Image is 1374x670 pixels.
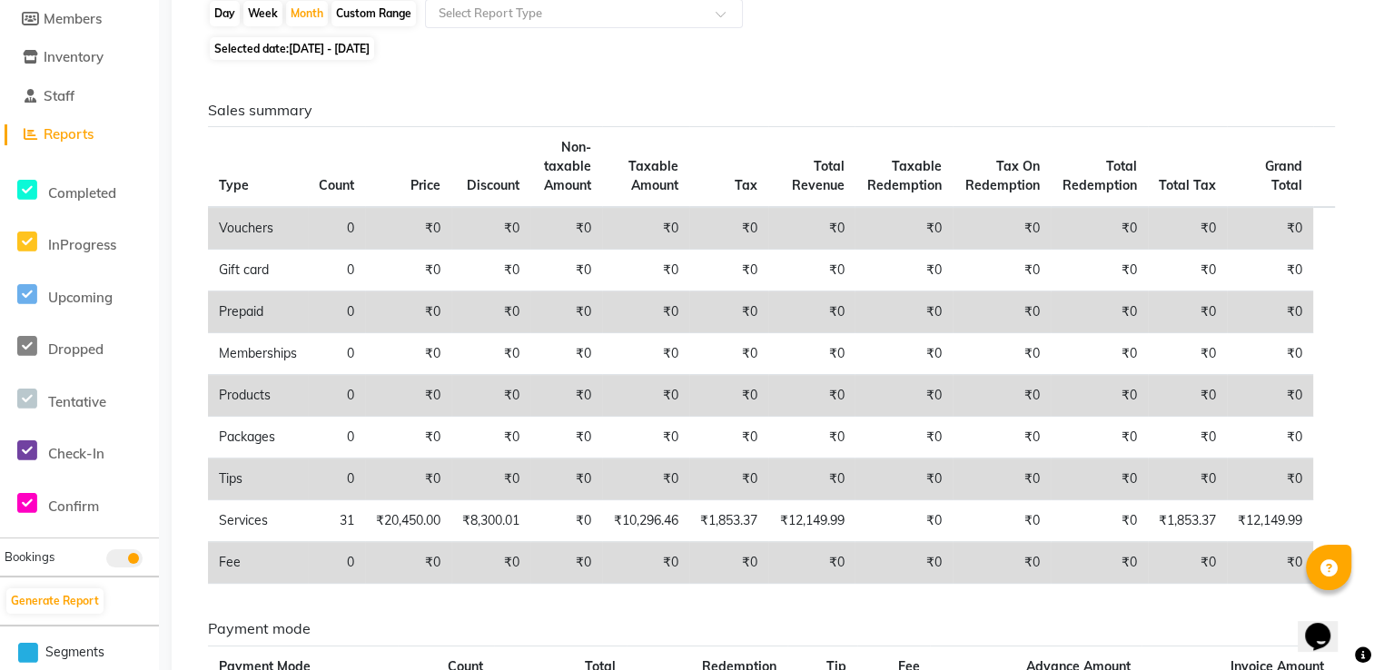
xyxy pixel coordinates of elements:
span: Non-taxable Amount [544,139,591,193]
td: ₹0 [1051,207,1148,250]
td: ₹0 [602,375,689,417]
td: Prepaid [208,291,308,333]
td: ₹0 [530,375,602,417]
td: ₹0 [365,417,451,458]
div: Week [243,1,282,26]
td: ₹0 [602,250,689,291]
td: ₹0 [953,333,1051,375]
td: ₹0 [1051,500,1148,542]
td: ₹0 [365,542,451,584]
td: ₹0 [365,375,451,417]
td: ₹0 [1051,417,1148,458]
td: ₹0 [530,207,602,250]
span: Confirm [48,498,99,515]
td: Memberships [208,333,308,375]
td: ₹0 [768,417,855,458]
td: ₹0 [602,291,689,333]
td: ₹0 [1227,458,1313,500]
td: ₹0 [365,250,451,291]
td: ₹0 [602,207,689,250]
td: ₹0 [953,500,1051,542]
td: ₹0 [953,375,1051,417]
td: ₹20,450.00 [365,500,451,542]
td: Fee [208,542,308,584]
span: [DATE] - [DATE] [289,42,370,55]
td: ₹0 [689,291,768,333]
td: 0 [308,375,365,417]
span: InProgress [48,236,116,253]
td: ₹0 [1051,458,1148,500]
td: ₹0 [855,542,953,584]
td: ₹0 [530,458,602,500]
span: Count [319,177,354,193]
td: ₹0 [855,458,953,500]
td: ₹0 [451,291,530,333]
td: ₹0 [1148,375,1227,417]
td: 31 [308,500,365,542]
td: ₹1,853.37 [689,500,768,542]
td: ₹0 [953,207,1051,250]
span: Total Tax [1159,177,1216,193]
td: ₹0 [530,250,602,291]
td: Vouchers [208,207,308,250]
td: ₹0 [530,417,602,458]
td: ₹0 [530,333,602,375]
td: ₹0 [768,542,855,584]
span: Selected date: [210,37,374,60]
td: ₹0 [365,291,451,333]
span: Staff [44,87,74,104]
td: ₹0 [768,250,855,291]
a: Members [5,9,154,30]
td: ₹0 [1148,333,1227,375]
td: ₹0 [953,291,1051,333]
td: ₹0 [1227,333,1313,375]
td: ₹0 [1148,250,1227,291]
div: Month [286,1,328,26]
td: ₹0 [451,207,530,250]
td: ₹0 [1051,250,1148,291]
iframe: chat widget [1298,597,1356,652]
span: Tax On Redemption [965,158,1040,193]
span: Tentative [48,393,106,410]
td: ₹0 [365,333,451,375]
td: ₹0 [451,458,530,500]
span: Type [219,177,249,193]
td: Products [208,375,308,417]
span: Upcoming [48,289,113,306]
td: Gift card [208,250,308,291]
td: ₹0 [1227,375,1313,417]
td: ₹0 [689,458,768,500]
td: ₹0 [1227,207,1313,250]
td: 0 [308,417,365,458]
td: ₹0 [602,542,689,584]
td: ₹0 [365,458,451,500]
td: ₹0 [1051,542,1148,584]
td: Tips [208,458,308,500]
td: ₹0 [530,542,602,584]
td: ₹0 [1227,417,1313,458]
span: Discount [467,177,519,193]
td: 0 [308,333,365,375]
td: ₹0 [768,375,855,417]
td: ₹0 [451,542,530,584]
td: ₹0 [530,500,602,542]
span: Dropped [48,340,104,358]
td: ₹0 [855,333,953,375]
td: ₹0 [953,458,1051,500]
td: ₹0 [1227,291,1313,333]
td: ₹0 [1148,207,1227,250]
td: ₹0 [855,207,953,250]
button: Generate Report [6,588,104,614]
td: ₹0 [451,417,530,458]
span: Tax [735,177,757,193]
td: ₹0 [855,375,953,417]
td: ₹0 [1051,333,1148,375]
td: ₹0 [855,417,953,458]
td: ₹0 [1148,542,1227,584]
td: 0 [308,250,365,291]
a: Inventory [5,47,154,68]
td: ₹0 [855,250,953,291]
span: Segments [45,643,104,662]
td: ₹0 [689,250,768,291]
td: ₹0 [451,333,530,375]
